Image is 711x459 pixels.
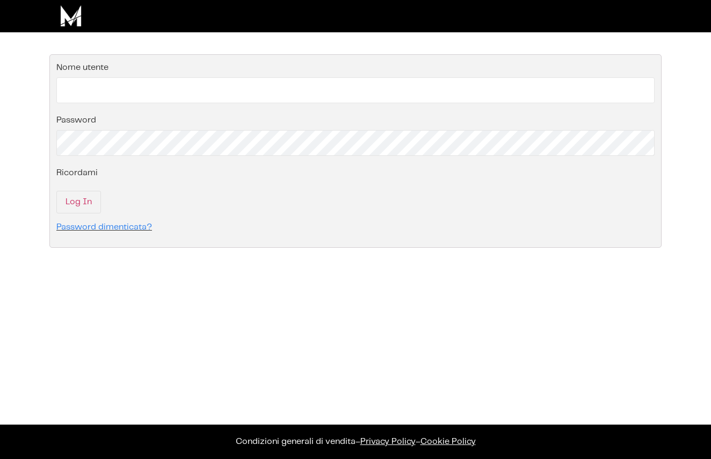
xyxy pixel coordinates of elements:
p: – – [11,435,700,448]
input: Log In [56,191,101,213]
span: Cookie Policy [420,438,476,446]
input: Nome utente [56,77,655,103]
a: Password dimenticata? [56,223,152,231]
a: Privacy Policy [360,438,416,446]
label: Password [56,116,96,125]
label: Nome utente [56,63,108,72]
a: Condizioni generali di vendita [236,438,356,446]
label: Ricordami [56,169,98,177]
